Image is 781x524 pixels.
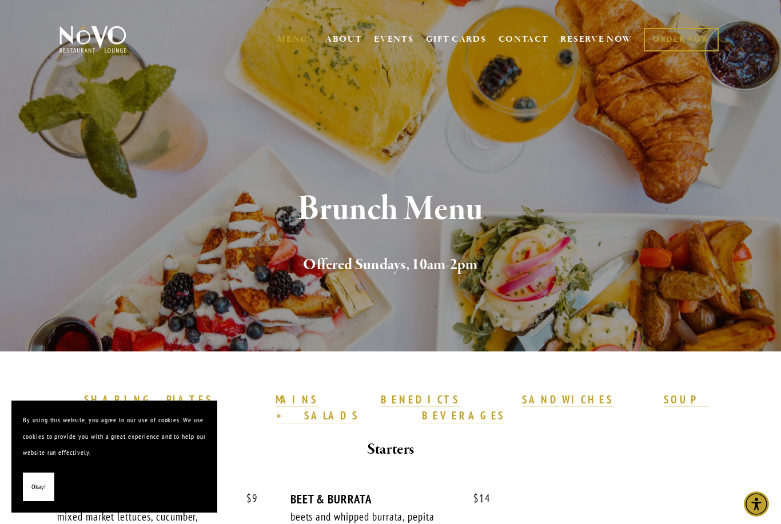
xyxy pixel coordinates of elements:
div: BEET & BURRATA [290,492,491,506]
h1: Brunch Menu [77,191,704,228]
img: Novo Restaurant &amp; Lounge [57,25,129,54]
span: Okay! [31,479,46,495]
a: BEVERAGES [422,409,505,423]
a: MENUS [277,34,313,45]
a: ABOUT [325,34,362,45]
strong: MAINS [276,393,318,406]
div: Accessibility Menu [744,491,769,517]
a: RESERVE NOW [560,29,632,50]
strong: SANDWICHES [522,393,613,406]
button: Okay! [23,473,54,502]
a: SANDWICHES [522,393,613,407]
a: SOUP + SALADS [276,393,710,423]
a: CONTACT [499,29,549,50]
a: EVENTS [374,34,413,45]
span: $ [473,491,479,505]
strong: BEVERAGES [422,409,505,422]
span: $ [246,491,252,505]
a: BENEDICTS [381,393,460,407]
strong: SHARING PLATES [84,393,212,406]
a: ORDER NOW [644,28,719,51]
strong: BENEDICTS [381,393,460,406]
a: GIFT CARDS [426,29,487,50]
p: By using this website, you agree to our use of cookies. We use cookies to provide you with a grea... [23,412,206,461]
h2: Offered Sundays, 10am-2pm [77,253,704,277]
a: MAINS [276,393,318,407]
strong: Starters [367,439,414,459]
a: SHARING PLATES [84,393,212,407]
section: Cookie banner [11,401,217,513]
span: 9 [235,492,258,505]
span: 14 [462,492,491,505]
